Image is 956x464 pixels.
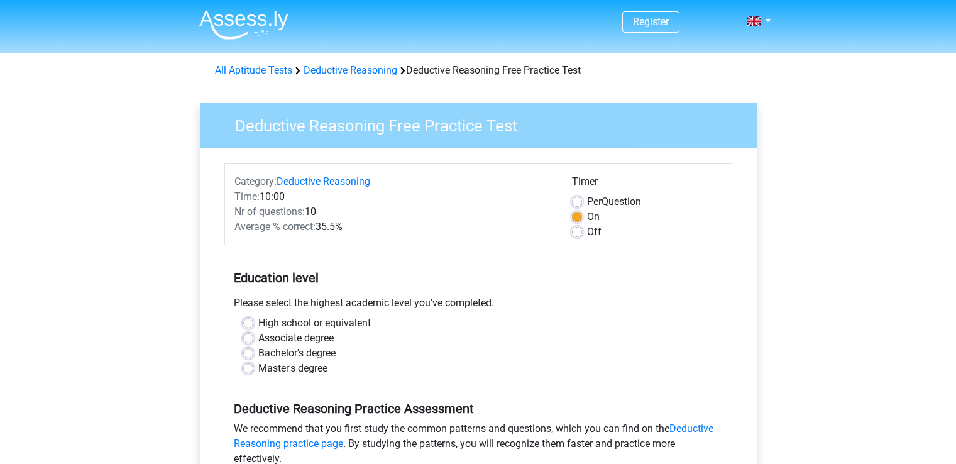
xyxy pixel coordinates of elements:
[587,209,600,224] label: On
[234,221,316,233] span: Average % correct:
[258,316,371,331] label: High school or equivalent
[258,331,334,346] label: Associate degree
[225,219,563,235] div: 35.5%
[304,64,397,76] a: Deductive Reasoning
[234,265,723,290] h5: Education level
[199,10,288,40] img: Assessly
[234,401,723,416] h5: Deductive Reasoning Practice Assessment
[587,224,602,240] label: Off
[224,296,732,316] div: Please select the highest academic level you’ve completed.
[234,175,277,187] span: Category:
[225,204,563,219] div: 10
[258,361,327,376] label: Master's degree
[277,175,370,187] a: Deductive Reasoning
[220,111,747,136] h3: Deductive Reasoning Free Practice Test
[234,191,260,202] span: Time:
[234,206,305,218] span: Nr of questions:
[587,196,602,207] span: Per
[572,174,722,194] div: Timer
[258,346,336,361] label: Bachelor's degree
[215,64,292,76] a: All Aptitude Tests
[587,194,641,209] label: Question
[210,63,747,78] div: Deductive Reasoning Free Practice Test
[225,189,563,204] div: 10:00
[633,16,669,28] a: Register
